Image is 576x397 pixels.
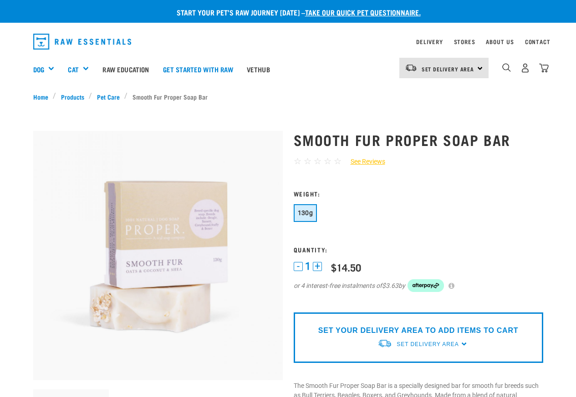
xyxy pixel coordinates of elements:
[520,63,530,73] img: user.png
[342,157,385,166] a: See Reviews
[305,10,421,14] a: take our quick pet questionnaire.
[331,261,361,273] div: $14.50
[92,92,124,101] a: Pet Care
[305,261,311,271] span: 1
[56,92,89,101] a: Products
[96,51,156,87] a: Raw Education
[502,63,511,72] img: home-icon-1@2x.png
[26,30,551,53] nav: dropdown navigation
[334,156,342,166] span: ☆
[33,34,132,50] img: Raw Essentials Logo
[294,190,543,197] h3: Weight:
[486,40,514,43] a: About Us
[324,156,331,166] span: ☆
[240,51,277,87] a: Vethub
[294,156,301,166] span: ☆
[33,92,543,101] nav: breadcrumbs
[397,341,459,347] span: Set Delivery Area
[405,64,417,72] img: van-moving.png
[313,262,322,271] button: +
[294,246,543,253] h3: Quantity:
[314,156,321,166] span: ☆
[318,325,518,336] p: SET YOUR DELIVERY AREA TO ADD ITEMS TO CART
[294,204,317,222] button: 130g
[525,40,551,43] a: Contact
[68,64,78,75] a: Cat
[539,63,549,73] img: home-icon@2x.png
[294,279,543,292] div: or 4 interest-free instalments of by
[422,67,474,70] span: Set Delivery Area
[304,156,311,166] span: ☆
[382,281,398,291] span: $3.63
[454,40,475,43] a: Stores
[294,262,303,271] button: -
[408,279,444,292] img: Afterpay
[156,51,240,87] a: Get started with Raw
[298,209,313,216] span: 130g
[33,64,44,75] a: Dog
[294,131,543,148] h1: Smooth Fur Proper Soap Bar
[416,40,443,43] a: Delivery
[33,131,283,380] img: Smooth fur soap
[33,92,53,101] a: Home
[377,339,392,348] img: van-moving.png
